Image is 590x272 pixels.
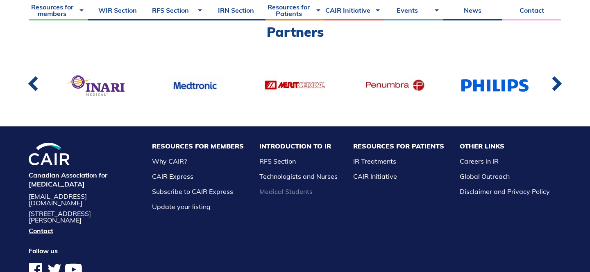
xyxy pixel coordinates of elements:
[29,193,136,206] a: [EMAIL_ADDRESS][DOMAIN_NAME]
[152,187,233,196] a: Subscribe to CAIR Express
[29,246,136,255] h4: Follow us
[259,172,338,180] a: Technologists and Nurses
[29,210,136,223] address: [STREET_ADDRESS][PERSON_NAME]
[152,172,193,180] a: CAIR Express
[460,157,499,165] a: Careers in IR
[152,157,187,165] a: Why CAIR?
[460,187,550,196] a: Disclaimer and Privacy Policy
[29,227,136,234] a: Contact
[29,143,70,165] img: CIRA
[152,202,211,211] a: Update your listing
[29,25,561,38] h2: Partners
[353,157,396,165] a: IR Treatments
[460,172,510,180] a: Global Outreach
[29,171,136,189] h4: Canadian Association for [MEDICAL_DATA]
[259,157,296,165] a: RFS Section
[259,187,313,196] a: Medical Students
[353,172,397,180] a: CAIR Initiative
